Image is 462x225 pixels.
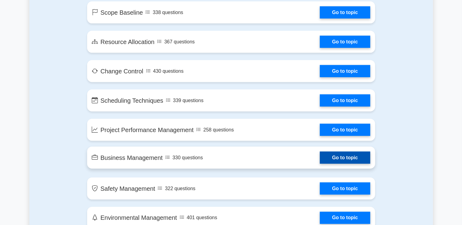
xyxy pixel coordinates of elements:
a: Go to topic [320,183,370,195]
a: Go to topic [320,6,370,19]
a: Go to topic [320,212,370,224]
a: Go to topic [320,152,370,164]
a: Go to topic [320,36,370,48]
a: Go to topic [320,94,370,107]
a: Go to topic [320,124,370,136]
a: Go to topic [320,65,370,77]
